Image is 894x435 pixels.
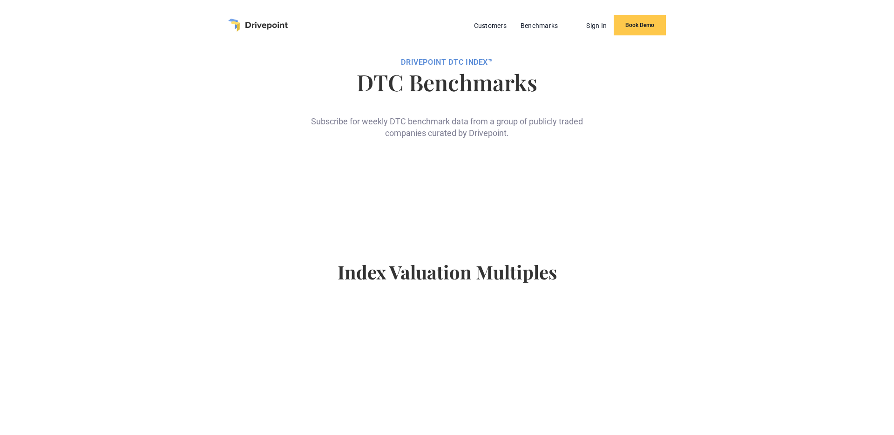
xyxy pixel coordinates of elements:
a: home [228,19,288,32]
iframe: Form 0 [322,154,572,224]
div: Subscribe for weekly DTC benchmark data from a group of publicly traded companies curated by Driv... [307,101,587,139]
a: Customers [469,20,511,32]
a: Book Demo [614,15,666,35]
div: DRIVEPOiNT DTC Index™ [190,58,704,67]
a: Sign In [582,20,611,32]
h4: Index Valuation Multiples [190,261,704,298]
h1: DTC Benchmarks [190,71,704,93]
a: Benchmarks [516,20,563,32]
